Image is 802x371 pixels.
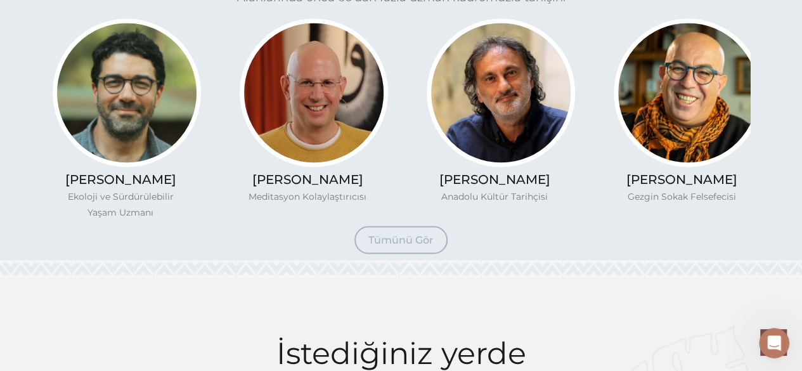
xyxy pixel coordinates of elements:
[628,191,736,202] span: Gezgin Sokak Felsefecisi
[53,18,201,167] img: ahmetacarprofil--300x300.jpg
[614,18,762,167] img: alinakiprofil--300x300.jpg
[249,191,366,202] span: Meditasyon Kolaylaştırıcısı
[354,226,448,254] a: Tümünü Gör
[252,172,363,187] a: [PERSON_NAME]
[240,18,388,167] img: meditasyon-ahmet-1-300x300.jpg
[65,172,176,187] a: [PERSON_NAME]
[441,191,548,202] span: Anadolu Kültür Tarihçisi
[368,233,434,245] span: Tümünü Gör
[439,172,550,187] a: [PERSON_NAME]
[68,191,174,218] span: Ekoloji ve Sürdürülebilir Yaşam Uzmanı
[427,18,575,167] img: Ali_Canip_Olgunlu_003_copy-300x300.jpg
[626,172,737,187] a: [PERSON_NAME]
[759,328,789,358] iframe: Intercom live chat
